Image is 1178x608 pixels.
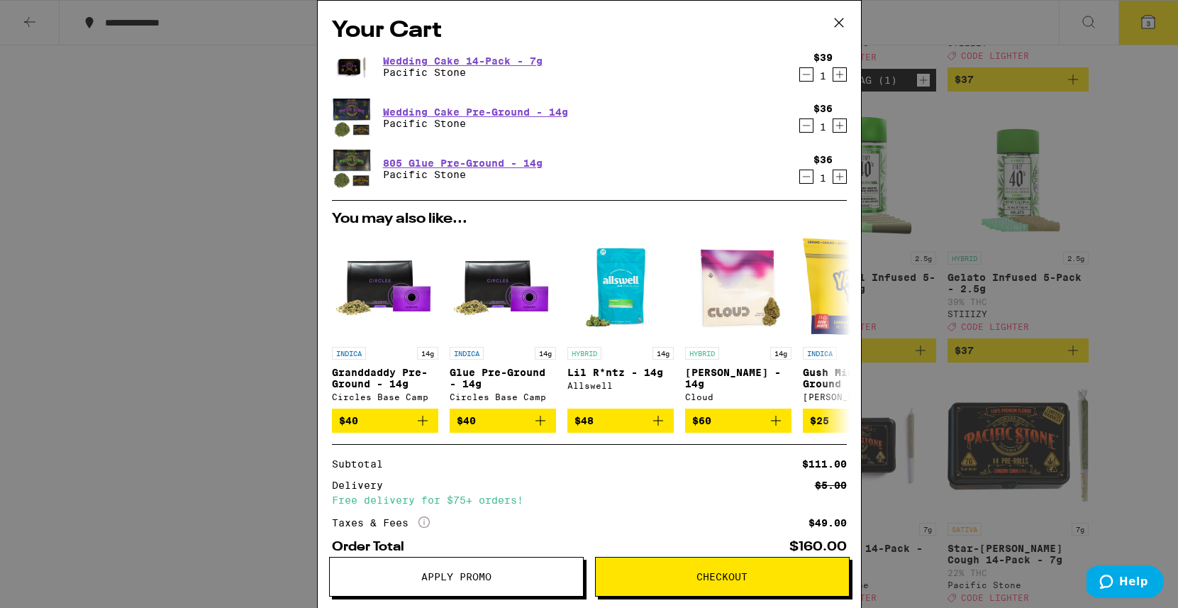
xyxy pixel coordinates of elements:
button: Add to bag [567,409,674,433]
img: Circles Base Camp - Granddaddy Pre-Ground - 14g [332,233,438,340]
button: Increment [833,118,847,133]
p: Pacific Stone [383,169,543,180]
a: Open page for Glue Pre-Ground - 14g from Circles Base Camp [450,233,556,409]
div: 1 [813,70,833,82]
p: 14g [770,347,791,360]
a: Open page for Runtz - 14g from Cloud [685,233,791,409]
span: $25 [810,415,829,426]
h2: Your Cart [332,15,847,47]
span: $60 [692,415,711,426]
p: 14g [652,347,674,360]
div: Free delivery for $75+ orders! [332,495,847,505]
button: Add to bag [450,409,556,433]
a: Wedding Cake Pre-Ground - 14g [383,106,568,118]
div: $39 [813,52,833,63]
a: 805 Glue Pre-Ground - 14g [383,157,543,169]
p: Lil R*ntz - 14g [567,367,674,378]
button: Decrement [799,67,813,82]
p: INDICA [332,347,366,360]
span: $40 [339,415,358,426]
div: $111.00 [802,459,847,469]
span: $40 [457,415,476,426]
button: Checkout [595,557,850,597]
div: $5.00 [815,480,847,490]
h2: You may also like... [332,212,847,226]
p: Pacific Stone [383,67,543,78]
a: Open page for Gush Mints Pre-Ground - 14g from Yada Yada [803,233,909,409]
p: 14g [535,347,556,360]
div: $36 [813,103,833,114]
button: Decrement [799,118,813,133]
button: Add to bag [685,409,791,433]
div: Taxes & Fees [332,516,430,529]
img: Yada Yada - Gush Mints Pre-Ground - 14g [803,233,909,340]
div: Cloud [685,392,791,402]
div: Allswell [567,381,674,390]
div: $49.00 [809,518,847,528]
img: Cloud - Runtz - 14g [685,233,791,340]
iframe: Opens a widget where you can find more information [1087,565,1164,601]
img: Allswell - Lil R*ntz - 14g [567,233,674,340]
p: INDICA [803,347,837,360]
img: Pacific Stone - Wedding Cake Pre-Ground - 14g [332,98,372,138]
span: Checkout [696,572,748,582]
img: Pacific Stone - Wedding Cake 14-Pack - 7g [332,47,372,87]
button: Decrement [799,170,813,184]
img: Pacific Stone - 805 Glue Pre-Ground - 14g [332,149,372,189]
p: 14g [417,347,438,360]
div: 1 [813,172,833,184]
img: Circles Base Camp - Glue Pre-Ground - 14g [450,233,556,340]
div: $160.00 [789,541,847,553]
a: Open page for Lil R*ntz - 14g from Allswell [567,233,674,409]
p: Glue Pre-Ground - 14g [450,367,556,389]
div: Subtotal [332,459,393,469]
div: Circles Base Camp [450,392,556,402]
button: Increment [833,170,847,184]
span: $48 [574,415,594,426]
div: Delivery [332,480,393,490]
span: Apply Promo [421,572,491,582]
div: 1 [813,121,833,133]
button: Apply Promo [329,557,584,597]
a: Wedding Cake 14-Pack - 7g [383,55,543,67]
p: HYBRID [567,347,601,360]
p: [PERSON_NAME] - 14g [685,367,791,389]
div: Circles Base Camp [332,392,438,402]
p: INDICA [450,347,484,360]
p: HYBRID [685,347,719,360]
div: [PERSON_NAME] [803,392,909,402]
button: Increment [833,67,847,82]
button: Add to bag [803,409,909,433]
p: Pacific Stone [383,118,568,129]
p: Granddaddy Pre-Ground - 14g [332,367,438,389]
div: Order Total [332,541,414,553]
div: $36 [813,154,833,165]
p: Gush Mints Pre-Ground - 14g [803,367,909,389]
a: Open page for Granddaddy Pre-Ground - 14g from Circles Base Camp [332,233,438,409]
button: Add to bag [332,409,438,433]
